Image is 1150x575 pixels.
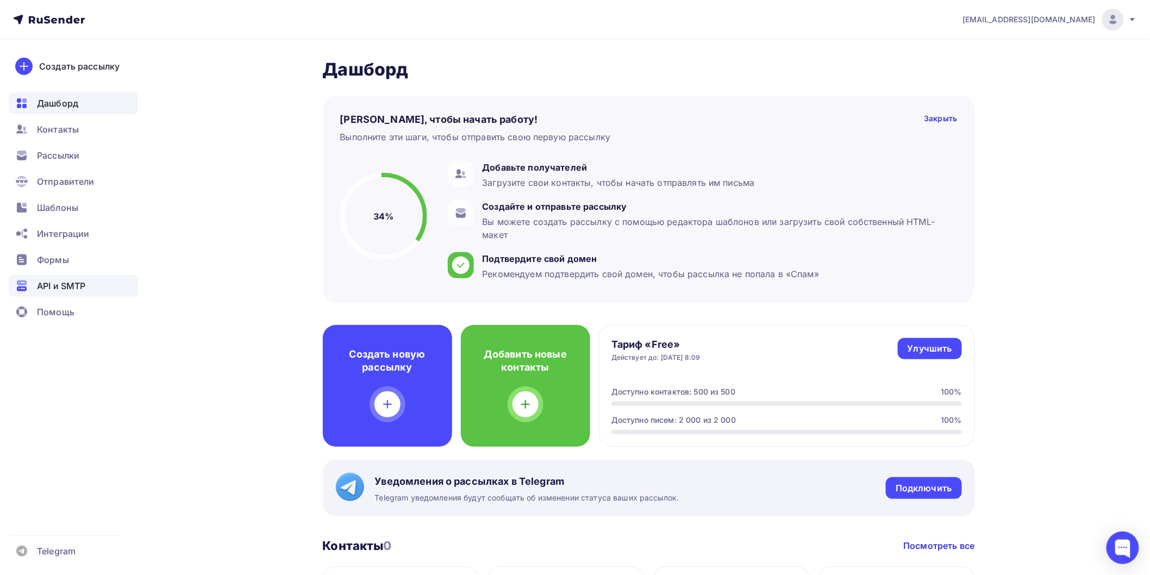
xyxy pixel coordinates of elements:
a: Рассылки [9,145,138,166]
span: [EMAIL_ADDRESS][DOMAIN_NAME] [962,14,1096,25]
div: Создать рассылку [39,60,120,73]
span: Шаблоны [37,201,78,214]
span: Интеграции [37,227,89,240]
span: Telegram уведомления будут сообщать об изменении статуса ваших рассылок. [375,492,679,503]
div: 100% [941,415,962,426]
div: Закрыть [924,113,958,126]
a: Формы [9,249,138,271]
h4: [PERSON_NAME], чтобы начать работу! [340,113,538,126]
div: Добавьте получателей [483,161,755,174]
span: Формы [37,253,69,266]
div: Доступно писем: 2 000 из 2 000 [611,415,736,426]
span: Рассылки [37,149,79,162]
div: Доступно контактов: 500 из 500 [611,386,735,397]
h4: Тариф «Free» [611,338,701,351]
span: Дашборд [37,97,78,110]
span: Контакты [37,123,79,136]
div: Улучшить [908,342,952,355]
span: API и SMTP [37,279,85,292]
h4: Добавить новые контакты [478,348,573,374]
div: Рекомендуем подтвердить свой домен, чтобы рассылка не попала в «Спам» [483,267,820,280]
div: Вы можете создать рассылку с помощью редактора шаблонов или загрузить свой собственный HTML-макет [483,215,952,241]
a: Шаблоны [9,197,138,218]
span: Помощь [37,305,74,318]
span: Уведомления о рассылках в Telegram [375,475,679,488]
div: 100% [941,386,962,397]
span: Отправители [37,175,95,188]
div: Загрузите свои контакты, чтобы начать отправлять им письма [483,176,755,189]
h4: Создать новую рассылку [340,348,435,374]
a: Дашборд [9,92,138,114]
div: Создайте и отправьте рассылку [483,200,952,213]
a: Посмотреть все [904,539,975,552]
span: Telegram [37,545,76,558]
div: Подтвердите свой домен [483,252,820,265]
div: Действует до: [DATE] 8:09 [611,353,701,362]
h2: Дашборд [323,59,975,80]
a: [EMAIL_ADDRESS][DOMAIN_NAME] [962,9,1137,30]
a: Отправители [9,171,138,192]
span: 0 [384,539,392,553]
a: Контакты [9,118,138,140]
h3: Контакты [323,538,392,553]
div: Подключить [896,482,952,495]
h5: 34% [373,210,393,223]
div: Выполните эти шаги, чтобы отправить свою первую рассылку [340,130,611,143]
